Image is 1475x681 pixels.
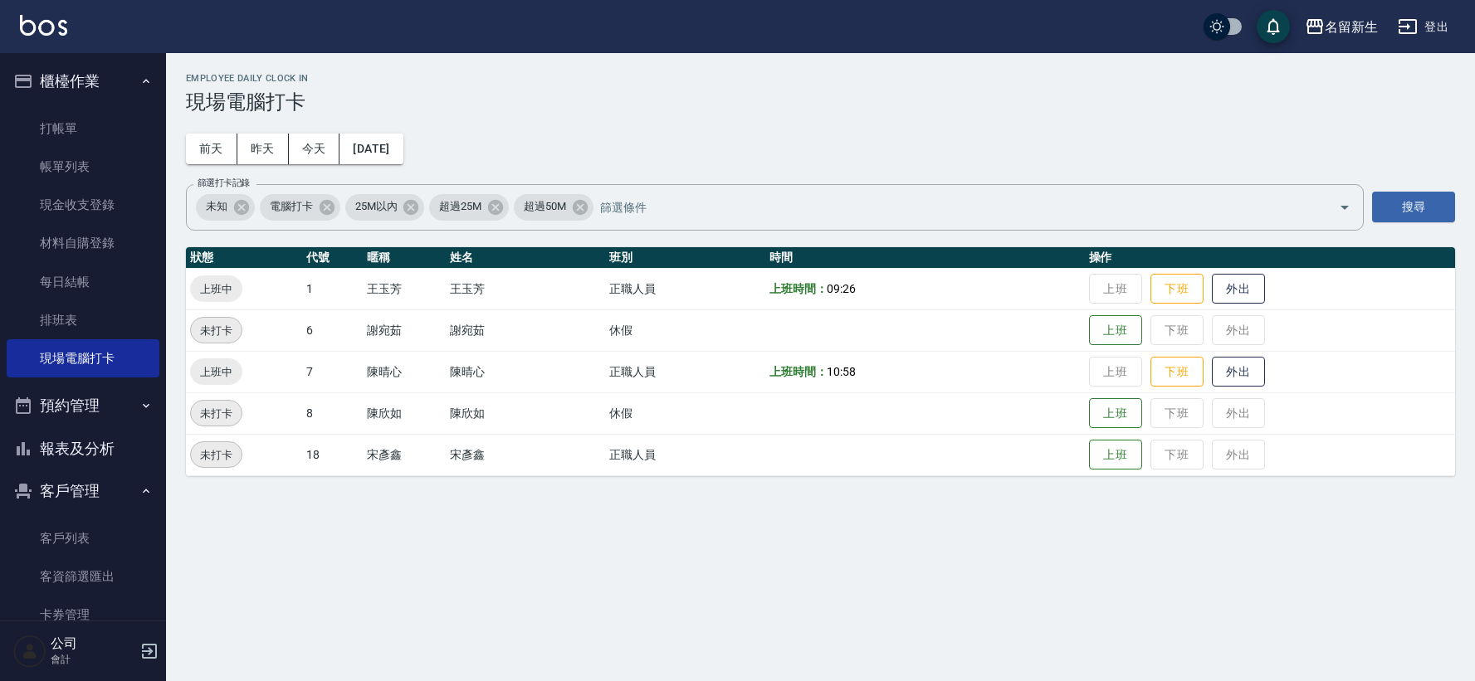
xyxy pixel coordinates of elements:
div: 未知 [196,194,255,221]
label: 篩選打卡記錄 [198,177,250,189]
td: 18 [302,434,363,475]
button: 上班 [1089,398,1142,429]
td: 陳欣如 [363,392,446,434]
p: 會計 [51,652,135,667]
span: 未打卡 [191,446,242,464]
td: 6 [302,309,363,351]
a: 現金收支登錄 [7,186,159,224]
a: 排班表 [7,301,159,339]
h2: Employee Daily Clock In [186,73,1455,84]
a: 材料自購登錄 [7,224,159,262]
td: 王玉芳 [363,268,446,309]
td: 謝宛茹 [363,309,446,351]
span: 09:26 [827,282,856,295]
th: 暱稱 [363,247,446,269]
th: 操作 [1085,247,1455,269]
span: 未知 [196,198,237,215]
td: 8 [302,392,363,434]
b: 上班時間： [769,365,828,378]
h5: 公司 [51,635,135,652]
span: 25M以內 [345,198,408,215]
span: 電腦打卡 [260,198,323,215]
span: 上班中 [190,280,242,298]
button: 櫃檯作業 [7,60,159,103]
button: 外出 [1212,357,1265,387]
td: 陳晴心 [446,351,605,392]
button: 昨天 [237,134,289,164]
td: 正職人員 [605,351,764,392]
span: 未打卡 [191,405,242,422]
td: 7 [302,351,363,392]
button: 下班 [1150,357,1204,387]
span: 上班中 [190,363,242,381]
td: 王玉芳 [446,268,605,309]
td: 1 [302,268,363,309]
img: Person [13,635,46,668]
button: 今天 [289,134,340,164]
a: 卡券管理 [7,596,159,634]
button: 前天 [186,134,237,164]
div: 超過50M [514,194,593,221]
td: 謝宛茹 [446,309,605,351]
th: 時間 [765,247,1085,269]
img: Logo [20,15,67,36]
button: 外出 [1212,274,1265,304]
span: 未打卡 [191,322,242,339]
div: 電腦打卡 [260,194,340,221]
a: 帳單列表 [7,148,159,186]
span: 超過50M [514,198,576,215]
th: 狀態 [186,247,302,269]
td: 正職人員 [605,268,764,309]
td: 正職人員 [605,434,764,475]
td: 陳晴心 [363,351,446,392]
h3: 現場電腦打卡 [186,90,1455,114]
td: 陳欣如 [446,392,605,434]
input: 篩選條件 [596,192,1310,221]
span: 10:58 [827,365,856,378]
a: 打帳單 [7,109,159,148]
button: 報表及分析 [7,427,159,470]
button: 上班 [1089,315,1142,346]
span: 超過25M [429,198,491,215]
th: 班別 [605,247,764,269]
button: 預約管理 [7,384,159,427]
a: 客戶列表 [7,519,159,557]
td: 休假 [605,309,764,351]
td: 宋彥鑫 [446,434,605,475]
button: Open [1331,194,1358,221]
b: 上班時間： [769,282,828,295]
th: 姓名 [446,247,605,269]
button: 登出 [1391,12,1455,42]
div: 25M以內 [345,194,425,221]
div: 超過25M [429,194,509,221]
a: 每日結帳 [7,263,159,301]
button: [DATE] [339,134,403,164]
div: 名留新生 [1325,17,1378,37]
button: 下班 [1150,274,1204,304]
button: save [1257,10,1290,43]
a: 現場電腦打卡 [7,339,159,377]
a: 客資篩選匯出 [7,557,159,596]
th: 代號 [302,247,363,269]
td: 休假 [605,392,764,434]
button: 上班 [1089,440,1142,470]
button: 搜尋 [1372,192,1455,222]
td: 宋彥鑫 [363,434,446,475]
button: 名留新生 [1298,10,1385,44]
button: 客戶管理 [7,469,159,513]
